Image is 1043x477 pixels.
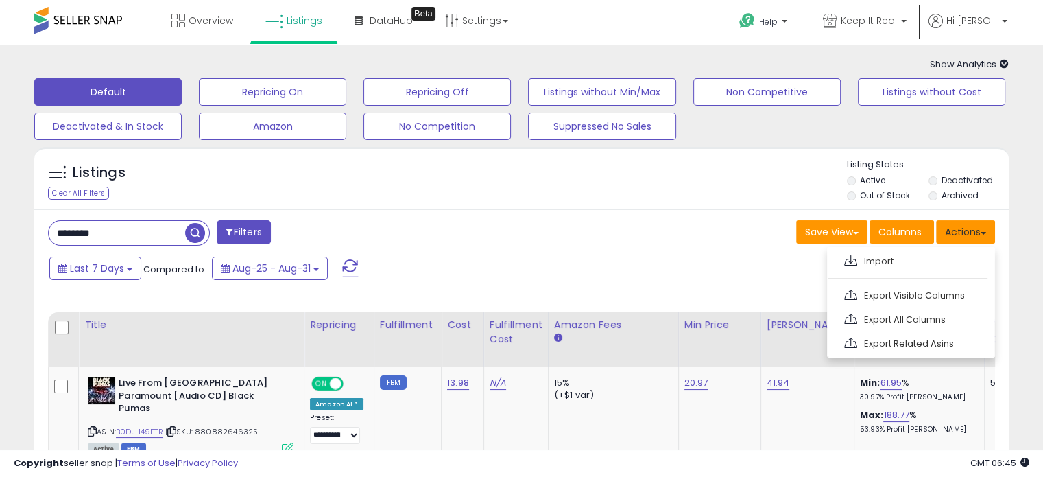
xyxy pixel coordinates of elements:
[232,261,311,275] span: Aug-25 - Aug-31
[860,425,974,434] p: 53.93% Profit [PERSON_NAME]
[310,398,363,410] div: Amazon AI *
[48,187,109,200] div: Clear All Filters
[835,251,985,272] a: Import
[930,58,1009,71] span: Show Analytics
[739,12,756,30] i: Get Help
[14,456,64,469] strong: Copyright
[313,378,330,390] span: ON
[116,426,163,438] a: B0DJH49FTR
[189,14,233,27] span: Overview
[860,377,974,402] div: %
[73,163,125,183] h5: Listings
[860,408,884,421] b: Max:
[287,14,322,27] span: Listings
[490,376,506,390] a: N/A
[14,457,238,470] div: seller snap | |
[936,220,995,244] button: Actions
[883,408,909,422] a: 188.77
[199,78,346,106] button: Repricing On
[554,318,673,332] div: Amazon Fees
[941,189,978,201] label: Archived
[84,318,298,332] div: Title
[363,78,511,106] button: Repricing Off
[117,456,176,469] a: Terms of Use
[767,376,790,390] a: 41.94
[370,14,413,27] span: DataHub
[119,377,285,419] b: Live From [GEOGRAPHIC_DATA] Paramount [Audio CD] Black Pumas
[121,443,146,455] span: FBM
[34,78,182,106] button: Default
[854,312,984,367] th: The percentage added to the cost of goods (COGS) that forms the calculator for Min & Max prices.
[380,375,407,390] small: FBM
[684,318,755,332] div: Min Price
[310,413,363,444] div: Preset:
[528,113,675,140] button: Suppressed No Sales
[341,378,363,390] span: OFF
[88,443,119,455] span: All listings currently available for purchase on Amazon
[860,174,885,186] label: Active
[841,14,897,27] span: Keep It Real
[212,257,328,280] button: Aug-25 - Aug-31
[835,285,985,306] a: Export Visible Columns
[554,377,668,389] div: 15%
[447,376,469,390] a: 13.98
[88,377,115,404] img: 51B-eNcuHOL._SL40_.jpg
[835,309,985,330] a: Export All Columns
[693,78,841,106] button: Non Competitive
[870,220,934,244] button: Columns
[860,393,974,402] p: 30.97% Profit [PERSON_NAME]
[554,332,562,345] small: Amazon Fees.
[143,263,206,276] span: Compared to:
[860,376,880,389] b: Min:
[970,456,1029,469] span: 2025-09-8 06:45 GMT
[411,7,435,21] div: Tooltip anchor
[759,16,778,27] span: Help
[928,14,1007,45] a: Hi [PERSON_NAME]
[684,376,708,390] a: 20.97
[49,257,141,280] button: Last 7 Days
[796,220,867,244] button: Save View
[217,220,270,244] button: Filters
[941,174,992,186] label: Deactivated
[310,318,368,332] div: Repricing
[199,113,346,140] button: Amazon
[728,2,801,45] a: Help
[178,456,238,469] a: Privacy Policy
[860,409,974,434] div: %
[528,78,675,106] button: Listings without Min/Max
[34,113,182,140] button: Deactivated & In Stock
[767,318,848,332] div: [PERSON_NAME]
[70,261,124,275] span: Last 7 Days
[946,14,998,27] span: Hi [PERSON_NAME]
[847,159,1009,172] p: Listing States:
[835,333,985,354] a: Export Related Asins
[380,318,435,332] div: Fulfillment
[878,225,922,239] span: Columns
[363,113,511,140] button: No Competition
[554,389,668,402] div: (+$1 var)
[990,377,1033,389] div: 5
[858,78,1005,106] button: Listings without Cost
[447,318,478,332] div: Cost
[860,189,910,201] label: Out of Stock
[165,426,258,437] span: | SKU: 880882646325
[490,318,542,347] div: Fulfillment Cost
[880,376,902,390] a: 61.95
